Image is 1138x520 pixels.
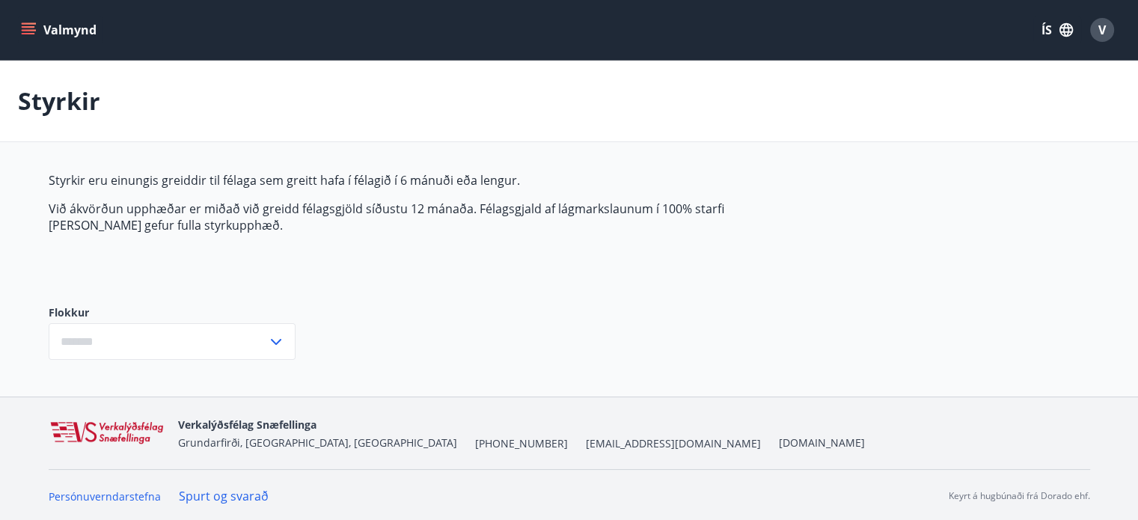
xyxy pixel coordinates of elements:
[49,305,296,320] label: Flokkur
[179,488,269,504] a: Spurt og svarað
[49,201,755,233] p: Við ákvörðun upphæðar er miðað við greidd félagsgjöld síðustu 12 mánaða. Félagsgjald af lágmarksl...
[1084,12,1120,48] button: V
[1033,16,1081,43] button: ÍS
[178,435,457,450] span: Grundarfirði, [GEOGRAPHIC_DATA], [GEOGRAPHIC_DATA]
[178,417,316,432] span: Verkalýðsfélag Snæfellinga
[18,16,103,43] button: menu
[49,420,166,446] img: WvRpJk2u6KDFA1HvFrCJUzbr97ECa5dHUCvez65j.png
[18,85,100,117] p: Styrkir
[949,489,1090,503] p: Keyrt á hugbúnaði frá Dorado ehf.
[586,436,761,451] span: [EMAIL_ADDRESS][DOMAIN_NAME]
[475,436,568,451] span: [PHONE_NUMBER]
[49,489,161,504] a: Persónuverndarstefna
[779,435,865,450] a: [DOMAIN_NAME]
[49,172,755,189] p: Styrkir eru einungis greiddir til félaga sem greitt hafa í félagið í 6 mánuði eða lengur.
[1098,22,1106,38] span: V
